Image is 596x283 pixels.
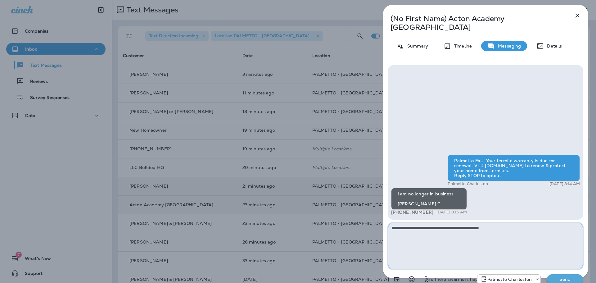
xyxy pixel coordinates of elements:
[549,181,580,186] p: [DATE] 8:14 AM
[391,209,433,215] span: [PHONE_NUMBER]
[487,277,532,282] p: Palmetto Charleston
[544,43,562,48] p: Details
[448,155,580,181] div: Palmetto Ext.: Your termite warranty is due for renewal. Visit [DOMAIN_NAME] to renew & protect y...
[477,276,541,283] div: +1 (843) 277-8322
[451,43,472,48] p: Timeline
[495,43,521,48] p: Messaging
[391,188,467,210] div: I am no longer in business [PERSON_NAME] C
[436,210,467,215] p: [DATE] 8:15 AM
[552,276,578,282] p: Send
[448,181,488,186] p: Palmetto Charleston
[404,43,428,48] p: Summary
[391,14,560,32] p: (No First Name) Acton Academy [GEOGRAPHIC_DATA]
